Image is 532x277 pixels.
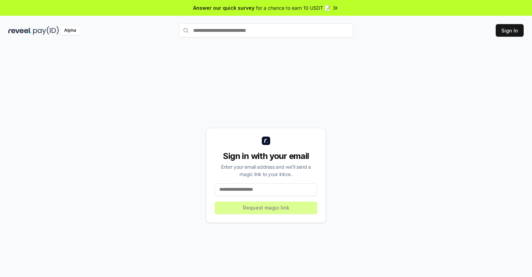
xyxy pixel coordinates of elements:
[215,151,317,162] div: Sign in with your email
[60,26,80,35] div: Alpha
[215,163,317,178] div: Enter your email address and we’ll send a magic link to your inbox.
[193,4,254,12] span: Answer our quick survey
[496,24,524,37] button: Sign In
[33,26,59,35] img: pay_id
[262,137,270,145] img: logo_small
[8,26,32,35] img: reveel_dark
[256,4,330,12] span: for a chance to earn 10 USDT 📝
